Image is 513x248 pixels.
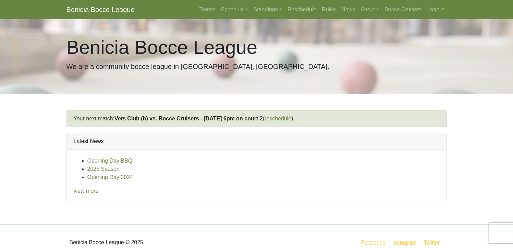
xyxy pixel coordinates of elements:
[66,3,135,16] a: Benicia Bocce League
[66,110,447,127] div: Your next match: ( )
[391,238,418,247] a: Instagram
[382,3,424,16] a: Bocce Cruisers
[319,3,339,16] a: Rules
[87,174,133,180] a: Opening Day 2024
[285,3,319,16] a: Reschedule
[425,3,447,16] a: Logout
[87,166,120,172] a: 2025 Season
[66,36,447,59] h1: Benicia Bocce League
[358,3,382,16] a: About
[66,61,447,72] p: We are a community bocce league in [GEOGRAPHIC_DATA], [GEOGRAPHIC_DATA].
[87,158,133,164] a: Opening Day BBQ
[360,238,387,247] a: Facebook
[197,3,218,16] a: Teams
[339,3,358,16] a: News
[74,188,99,194] a: view more
[422,238,445,247] a: Twitter
[265,116,291,121] a: reschedule
[251,3,285,16] a: Standings
[218,3,251,16] a: Schedule
[67,133,447,150] div: Latest News
[114,116,263,121] a: Vets Club (h) vs. Bocce Cruisers - [DATE] 6pm on court 2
